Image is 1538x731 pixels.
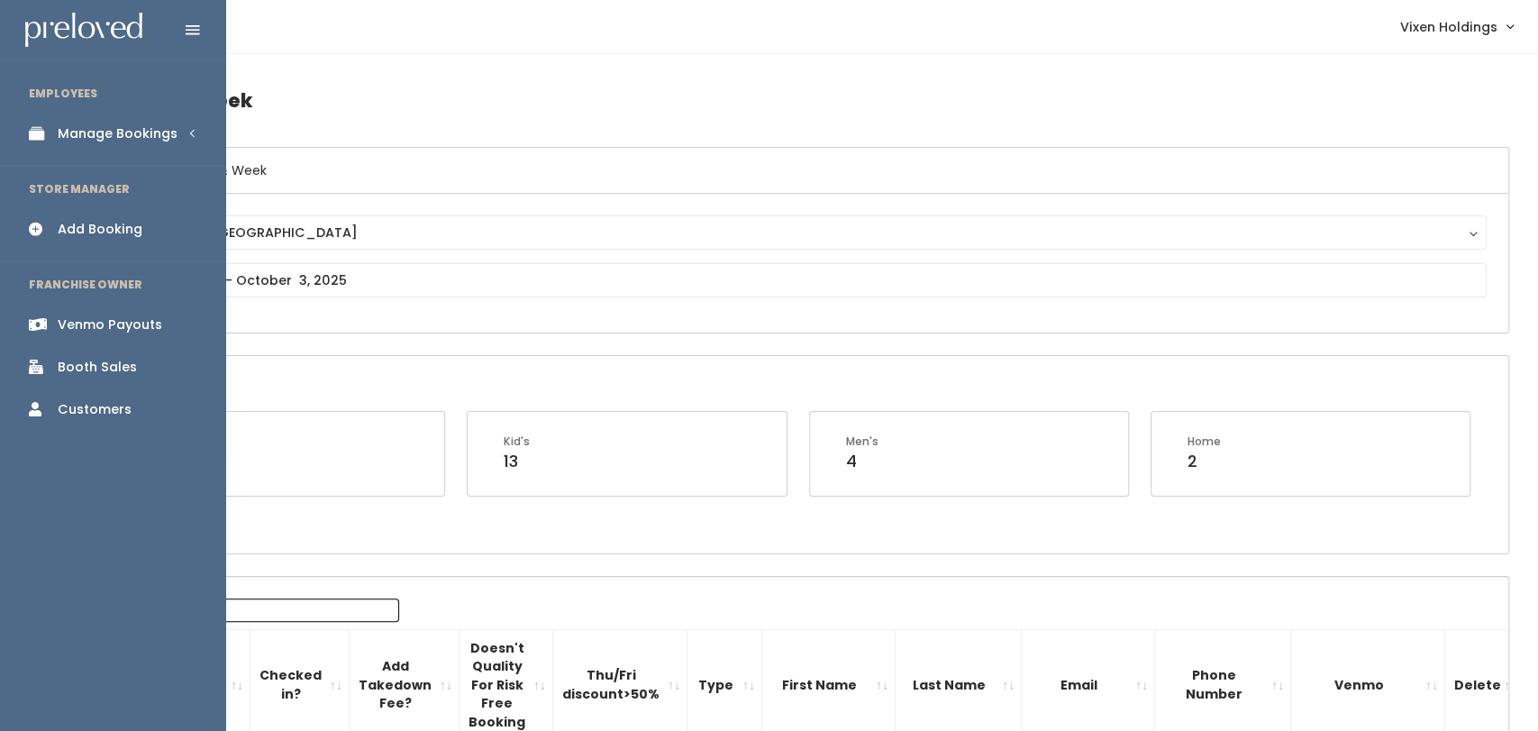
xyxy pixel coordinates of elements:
div: Kid's [504,434,530,450]
h6: Select Location & Week [93,148,1508,194]
div: Booth Sales [58,358,137,377]
div: Customers [58,400,132,419]
button: [US_STATE][GEOGRAPHIC_DATA] [114,215,1487,250]
h4: Booths by Week [92,76,1509,125]
div: 13 [504,450,530,473]
div: Add Booking [58,220,142,239]
a: Vixen Holdings [1382,7,1531,46]
div: Venmo Payouts [58,315,162,334]
div: 4 [846,450,878,473]
div: [US_STATE][GEOGRAPHIC_DATA] [132,223,1470,242]
input: September 27 - October 3, 2025 [114,263,1487,297]
span: Vixen Holdings [1400,17,1497,37]
div: Men's [846,434,878,450]
img: preloved logo [25,13,142,48]
div: 2 [1188,450,1221,473]
div: Manage Bookings [58,124,177,143]
input: Search: [169,599,399,622]
label: Search: [104,599,399,622]
div: Home [1188,434,1221,450]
